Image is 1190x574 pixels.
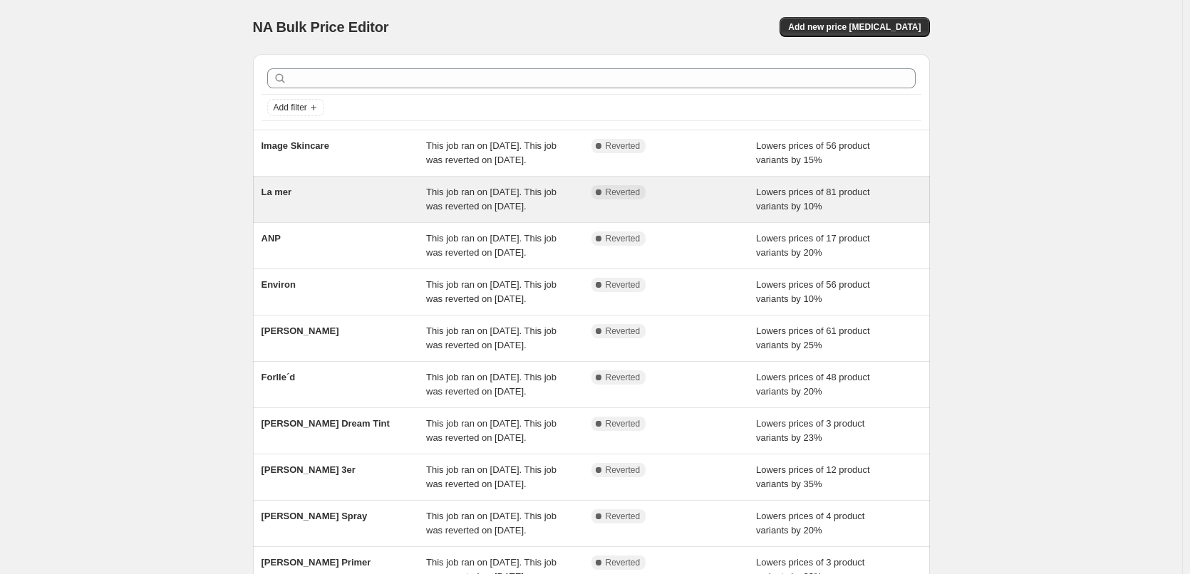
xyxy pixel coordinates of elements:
[756,233,870,258] span: Lowers prices of 17 product variants by 20%
[262,140,329,151] span: Image Skincare
[756,418,864,443] span: Lowers prices of 3 product variants by 23%
[426,511,557,536] span: This job ran on [DATE]. This job was reverted on [DATE].
[267,99,324,116] button: Add filter
[756,372,870,397] span: Lowers prices of 48 product variants by 20%
[606,140,641,152] span: Reverted
[780,17,929,37] button: Add new price [MEDICAL_DATA]
[756,464,870,489] span: Lowers prices of 12 product variants by 35%
[756,279,870,304] span: Lowers prices of 56 product variants by 10%
[606,233,641,244] span: Reverted
[606,325,641,337] span: Reverted
[426,279,557,304] span: This job ran on [DATE]. This job was reverted on [DATE].
[262,279,296,290] span: Environ
[426,187,557,212] span: This job ran on [DATE]. This job was reverted on [DATE].
[788,21,921,33] span: Add new price [MEDICAL_DATA]
[426,464,557,489] span: This job ran on [DATE]. This job was reverted on [DATE].
[606,557,641,568] span: Reverted
[606,372,641,383] span: Reverted
[606,279,641,291] span: Reverted
[426,140,557,165] span: This job ran on [DATE]. This job was reverted on [DATE].
[253,19,389,35] span: NA Bulk Price Editor
[756,511,864,536] span: Lowers prices of 4 product variants by 20%
[426,418,557,443] span: This job ran on [DATE]. This job was reverted on [DATE].
[274,102,307,113] span: Add filter
[426,372,557,397] span: This job ran on [DATE]. This job was reverted on [DATE].
[606,187,641,198] span: Reverted
[606,464,641,476] span: Reverted
[262,464,356,475] span: [PERSON_NAME] 3er
[262,187,292,197] span: La mer
[262,325,339,336] span: [PERSON_NAME]
[262,418,390,429] span: [PERSON_NAME] Dream Tint
[756,325,870,350] span: Lowers prices of 61 product variants by 25%
[262,557,371,568] span: [PERSON_NAME] Primer
[756,187,870,212] span: Lowers prices of 81 product variants by 10%
[426,233,557,258] span: This job ran on [DATE]. This job was reverted on [DATE].
[606,511,641,522] span: Reverted
[606,418,641,429] span: Reverted
[262,511,368,521] span: [PERSON_NAME] Spray
[262,233,281,244] span: ANP
[262,372,296,382] span: Forlle´d
[756,140,870,165] span: Lowers prices of 56 product variants by 15%
[426,325,557,350] span: This job ran on [DATE]. This job was reverted on [DATE].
